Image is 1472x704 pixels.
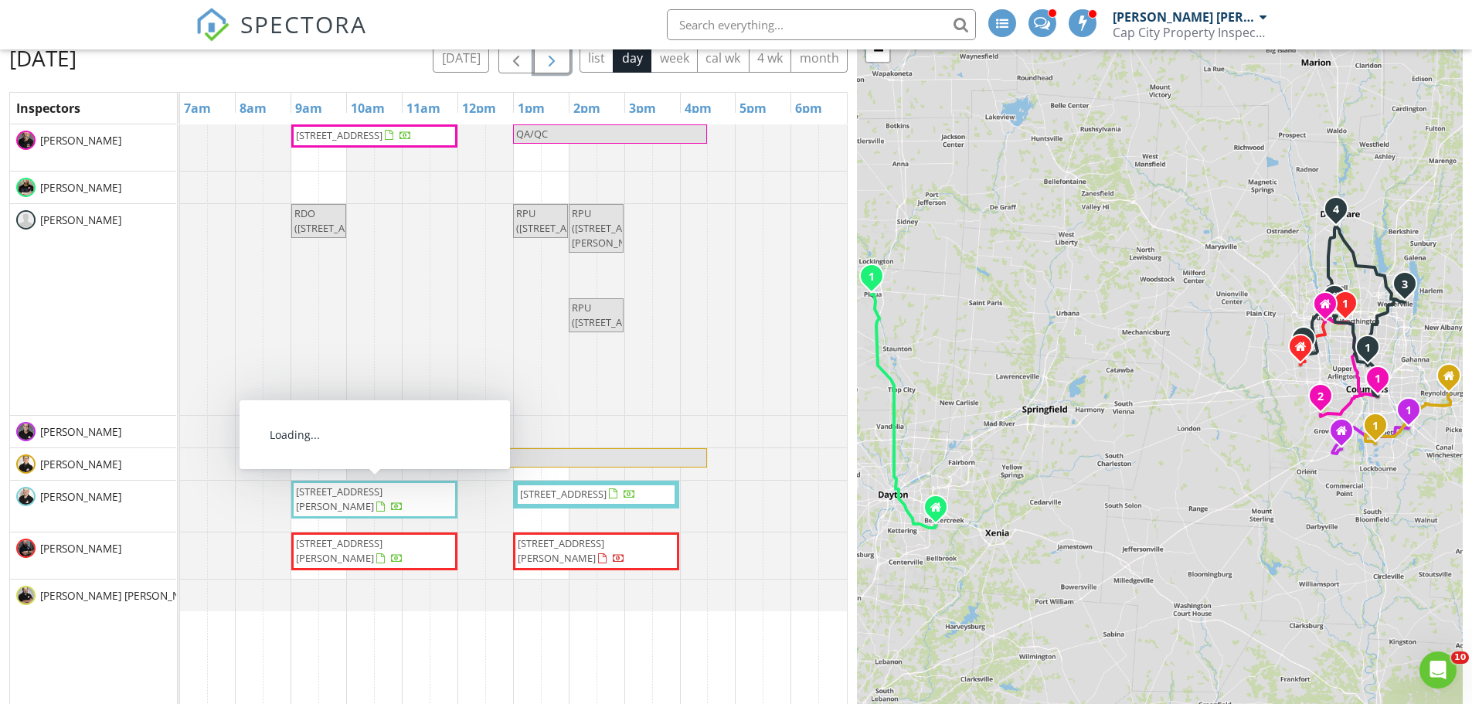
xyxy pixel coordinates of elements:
[1325,304,1334,313] div: 6763 Welland St, Dublin OH 43017
[16,178,36,197] img: final_dsc_0459.jpg
[16,586,36,605] img: cap_city_inspect_headshot_18__2.jpg
[580,43,614,73] button: list
[37,424,124,440] span: [PERSON_NAME]
[1341,430,1351,440] div: 2227 Buttercup Lane, Grove City OH 43123
[936,507,945,516] div: 250 Danern Drive, Beavercreek OH 45430
[697,43,750,73] button: cal wk
[791,96,826,121] a: 6pm
[37,133,124,148] span: [PERSON_NAME]
[1113,25,1267,40] div: Cap City Property Inspections LLC
[458,96,500,121] a: 12pm
[1342,299,1348,310] i: 1
[433,43,489,73] button: [DATE]
[16,100,80,117] span: Inspectors
[37,213,124,228] span: [PERSON_NAME]
[869,272,875,283] i: 1
[37,457,124,472] span: [PERSON_NAME]
[1321,396,1330,405] div: 4686 Parrau Dr, Columbus, OH 43228
[294,451,361,464] span: Requested Off
[1375,425,1385,434] div: 893 Aladdin Ct, Columbus, OH 43207
[16,422,36,441] img: ccpi_april_headshots__2.jpg
[516,127,548,141] span: QA/QC
[498,42,535,73] button: Previous day
[866,39,889,62] a: Zoom out
[1304,338,1313,348] div: 3627 Heywood Dr, Hilliard, OH 43026
[736,96,770,121] a: 5pm
[681,96,716,121] a: 4pm
[180,96,215,121] a: 7am
[1113,9,1256,25] div: [PERSON_NAME] [PERSON_NAME]
[651,43,698,73] button: week
[16,210,36,230] img: default-user-f0147aede5fd5fa78ca7ade42f37bd4542148d508eef1c3d3ea960f66861d68b.jpg
[572,206,661,250] span: RPU ([STREET_ADDRESS][PERSON_NAME])
[296,536,382,565] span: [STREET_ADDRESS][PERSON_NAME]
[236,96,270,121] a: 8am
[16,131,36,150] img: cci_dec_2020_headshot_1.jpg
[291,96,326,121] a: 9am
[1402,280,1408,291] i: 3
[1372,421,1379,432] i: 1
[37,541,124,556] span: [PERSON_NAME]
[240,8,367,40] span: SPECTORA
[572,301,665,329] span: RPU ([STREET_ADDRESS])
[1368,347,1377,356] div: 2230 N 4th St, Columbus, OH 43201
[1406,406,1412,417] i: 1
[790,43,848,73] button: month
[872,276,881,285] div: 441 Wood St, Piqua, OH 45356
[1409,410,1418,419] div: 3988 Three Rivers Dr, Groveport, OH 43125
[518,536,604,565] span: [STREET_ADDRESS][PERSON_NAME]
[514,96,549,121] a: 1pm
[294,206,387,235] span: RDO ([STREET_ADDRESS])
[403,96,444,121] a: 11am
[1336,209,1345,218] div: 170 Somerset Rd, Delaware, OH 43015
[195,8,229,42] img: The Best Home Inspection Software - Spectora
[9,43,76,73] h2: [DATE]
[296,485,382,513] span: [STREET_ADDRESS][PERSON_NAME]
[569,96,604,121] a: 2pm
[195,21,367,53] a: SPECTORA
[520,487,607,501] span: [STREET_ADDRESS]
[516,206,609,235] span: RPU ([STREET_ADDRESS])
[749,43,792,73] button: 4 wk
[37,180,124,196] span: [PERSON_NAME]
[1345,303,1355,312] div: 6452 Brookbend Dr, Columbus, OH 43235
[1378,378,1387,387] div: 887-889 E Livingston Ave, Columbus, OH 43205
[1317,392,1324,403] i: 2
[1451,651,1469,664] span: 10
[1365,343,1371,354] i: 1
[534,42,570,73] button: Next day
[613,43,651,73] button: day
[625,96,660,121] a: 3pm
[16,454,36,474] img: helen.jpg
[667,9,976,40] input: Search everything...
[347,96,389,121] a: 10am
[1449,376,1458,385] div: 1537 Alar Ave, Reynoldsburg OH 43068
[1375,374,1381,385] i: 1
[37,489,124,505] span: [PERSON_NAME]
[296,128,382,142] span: [STREET_ADDRESS]
[1300,346,1310,355] div: 5951 Collier Hill Drive, Hilliard OH 43026
[1405,284,1414,293] div: 184 Kenmore Ct, Westerville, OH 43081
[16,539,36,558] img: ryan_ellis1.jpg
[37,588,209,604] span: [PERSON_NAME] [PERSON_NAME]
[1333,205,1339,216] i: 4
[16,487,36,506] img: ccpi_feb_2023_nathan__01.jpg
[1419,651,1457,689] iframe: Intercom live chat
